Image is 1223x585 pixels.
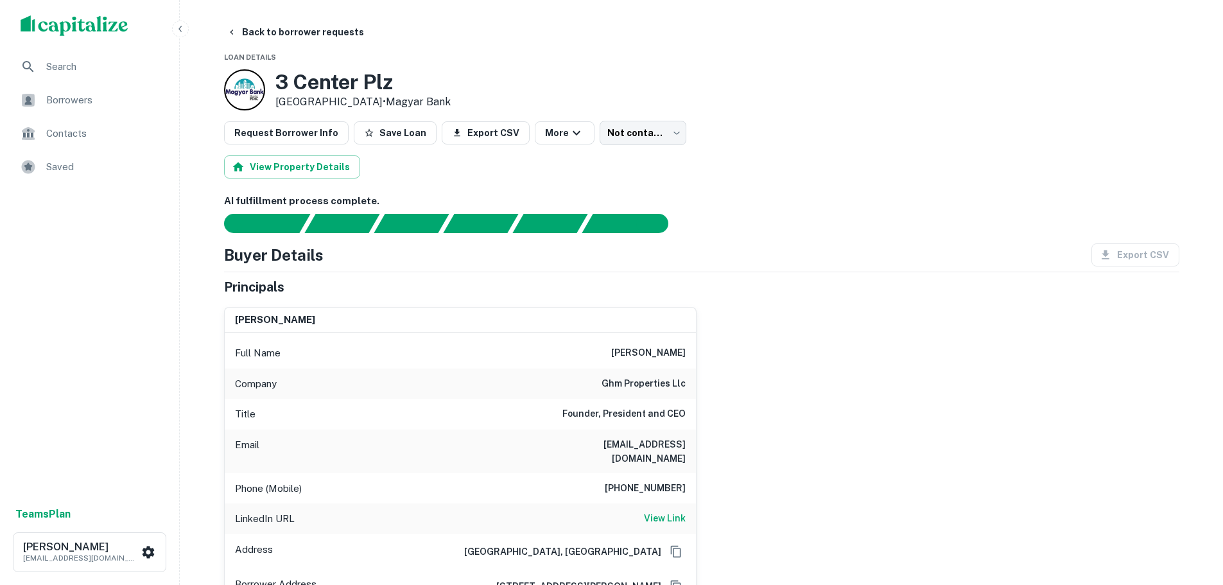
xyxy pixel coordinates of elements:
p: Title [235,406,256,422]
div: Your request is received and processing... [304,214,379,233]
img: capitalize-logo.png [21,15,128,36]
h6: Founder, President and CEO [562,406,686,422]
h3: 3 Center Plz [275,70,451,94]
h6: [PERSON_NAME] [235,313,315,327]
span: Contacts [46,126,161,141]
div: AI fulfillment process complete. [582,214,684,233]
p: Email [235,437,259,466]
span: Loan Details [224,53,276,61]
a: View Link [644,511,686,527]
div: Not contacted [600,121,686,145]
p: Phone (Mobile) [235,481,302,496]
h6: [PHONE_NUMBER] [605,481,686,496]
span: Borrowers [46,92,161,108]
a: Borrowers [10,85,169,116]
p: Full Name [235,345,281,361]
iframe: Chat Widget [1159,482,1223,544]
h5: Principals [224,277,284,297]
h6: ghm properties llc [602,376,686,392]
button: Back to borrower requests [221,21,369,44]
a: Magyar Bank [386,96,451,108]
button: More [535,121,594,144]
button: Export CSV [442,121,530,144]
h6: [GEOGRAPHIC_DATA], [GEOGRAPHIC_DATA] [454,545,661,559]
h6: [PERSON_NAME] [611,345,686,361]
button: Copy Address [666,542,686,561]
button: Request Borrower Info [224,121,349,144]
div: Sending borrower request to AI... [209,214,305,233]
a: Search [10,51,169,82]
p: [EMAIL_ADDRESS][DOMAIN_NAME] [23,552,139,564]
h6: [EMAIL_ADDRESS][DOMAIN_NAME] [532,437,686,466]
p: [GEOGRAPHIC_DATA] • [275,94,451,110]
strong: Teams Plan [15,508,71,520]
div: Principals found, still searching for contact information. This may take time... [512,214,587,233]
button: View Property Details [224,155,360,179]
button: Save Loan [354,121,437,144]
a: TeamsPlan [15,507,71,522]
p: Company [235,376,277,392]
h4: Buyer Details [224,243,324,266]
p: Address [235,542,273,561]
div: Documents found, AI parsing details... [374,214,449,233]
a: Contacts [10,118,169,149]
span: Search [46,59,161,74]
span: Saved [46,159,161,175]
p: LinkedIn URL [235,511,295,527]
h6: View Link [644,511,686,525]
div: Principals found, AI now looking for contact information... [443,214,518,233]
h6: [PERSON_NAME] [23,542,139,552]
h6: AI fulfillment process complete. [224,194,1179,209]
a: Saved [10,152,169,182]
button: [PERSON_NAME][EMAIL_ADDRESS][DOMAIN_NAME] [13,532,166,572]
